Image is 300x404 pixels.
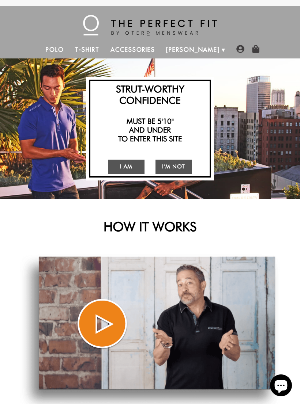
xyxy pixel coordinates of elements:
[40,41,70,58] a: Polo
[20,219,280,234] h2: HOW IT WORKS
[93,83,207,106] h2: Strut-Worthy Confidence
[105,41,161,58] a: Accessories
[252,45,260,53] img: shopping-bag-icon.png
[236,45,244,53] img: user-account-icon.png
[155,160,192,174] a: I'm Not
[161,41,225,58] a: [PERSON_NAME]
[268,374,294,398] inbox-online-store-chat: Shopify online store chat
[70,41,105,58] a: T-Shirt
[93,117,207,143] h2: Must be 5'10" and under to enter this site
[108,160,145,174] a: I Am
[83,15,217,35] img: The Perfect Fit - by Otero Menswear - Logo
